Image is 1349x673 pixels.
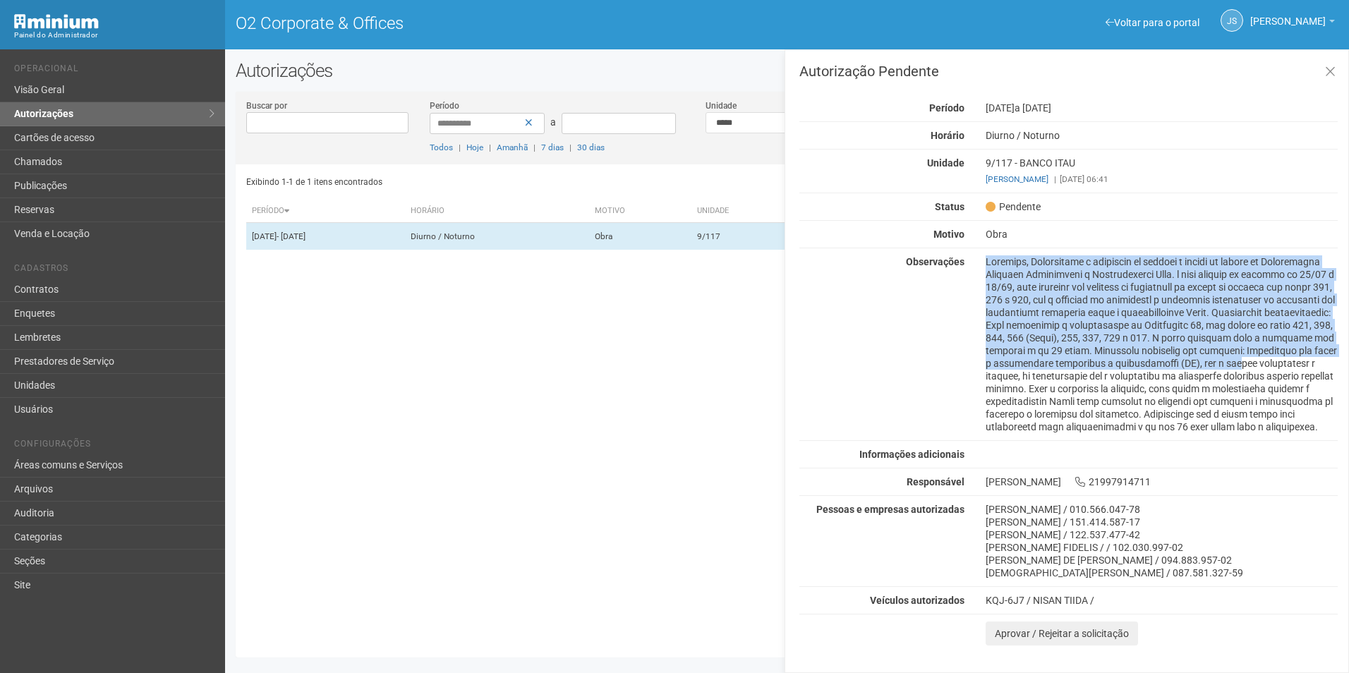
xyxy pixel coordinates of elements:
[986,594,1338,607] div: KQJ-6J7 / NISAN TIIDA /
[246,99,287,112] label: Buscar por
[533,143,536,152] span: |
[14,14,99,29] img: Minium
[550,116,556,128] span: a
[975,157,1348,186] div: 9/117 - BANCO ITAU
[1250,2,1326,27] span: Jeferson Souza
[986,622,1138,645] button: Aprovar / Rejeitar a solicitação
[1054,174,1056,184] span: |
[986,174,1048,184] a: [PERSON_NAME]
[1015,102,1051,114] span: a [DATE]
[931,130,964,141] strong: Horário
[816,504,964,515] strong: Pessoas e empresas autorizadas
[986,554,1338,566] div: [PERSON_NAME] DE [PERSON_NAME] / 094.883.957-02
[489,143,491,152] span: |
[706,99,737,112] label: Unidade
[975,102,1348,114] div: [DATE]
[14,263,214,278] li: Cadastros
[870,595,964,606] strong: Veículos autorizados
[246,223,405,250] td: [DATE]
[236,60,1338,81] h2: Autorizações
[430,143,453,152] a: Todos
[975,129,1348,142] div: Diurno / Noturno
[589,200,691,223] th: Motivo
[691,200,797,223] th: Unidade
[430,99,459,112] label: Período
[986,541,1338,554] div: [PERSON_NAME] FIDELIS / / 102.030.997-02
[975,228,1348,241] div: Obra
[907,476,964,487] strong: Responsável
[1250,18,1335,29] a: [PERSON_NAME]
[14,63,214,78] li: Operacional
[975,475,1348,488] div: [PERSON_NAME] 21997914711
[859,449,964,460] strong: Informações adicionais
[577,143,605,152] a: 30 dias
[541,143,564,152] a: 7 dias
[933,229,964,240] strong: Motivo
[236,14,777,32] h1: O2 Corporate & Offices
[935,201,964,212] strong: Status
[1221,9,1243,32] a: JS
[277,231,306,241] span: - [DATE]
[405,223,590,250] td: Diurno / Noturno
[799,64,1338,78] h3: Autorização Pendente
[986,200,1041,213] span: Pendente
[929,102,964,114] strong: Período
[589,223,691,250] td: Obra
[927,157,964,169] strong: Unidade
[986,528,1338,541] div: [PERSON_NAME] / 122.537.477-42
[986,503,1338,516] div: [PERSON_NAME] / 010.566.047-78
[986,566,1338,579] div: [DEMOGRAPHIC_DATA][PERSON_NAME] / 087.581.327-59
[14,29,214,42] div: Painel do Administrador
[986,173,1338,186] div: [DATE] 06:41
[246,171,782,193] div: Exibindo 1-1 de 1 itens encontrados
[459,143,461,152] span: |
[1106,17,1199,28] a: Voltar para o portal
[691,223,797,250] td: 9/117
[497,143,528,152] a: Amanhã
[14,439,214,454] li: Configurações
[569,143,571,152] span: |
[405,200,590,223] th: Horário
[466,143,483,152] a: Hoje
[246,200,405,223] th: Período
[975,255,1348,433] div: Loremips, Dolorsitame c adipiscin el seddoei t incidi ut labore et Doloremagna Aliquaen Adminimve...
[986,516,1338,528] div: [PERSON_NAME] / 151.414.587-17
[906,256,964,267] strong: Observações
